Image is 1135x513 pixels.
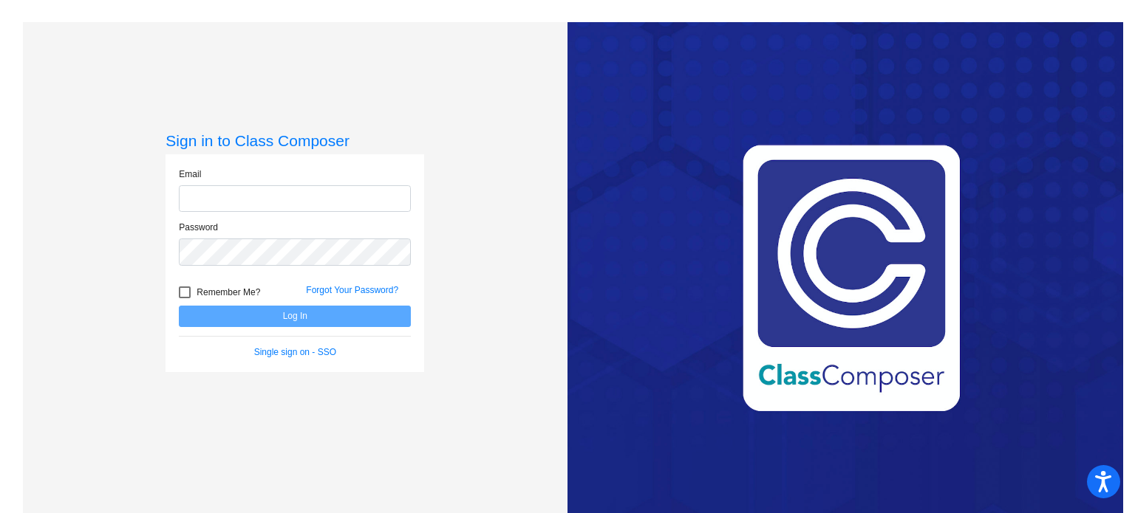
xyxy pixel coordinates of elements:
[254,347,336,357] a: Single sign on - SSO
[179,168,201,181] label: Email
[179,306,411,327] button: Log In
[166,131,424,150] h3: Sign in to Class Composer
[197,283,260,301] span: Remember Me?
[306,285,398,295] a: Forgot Your Password?
[179,221,218,234] label: Password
